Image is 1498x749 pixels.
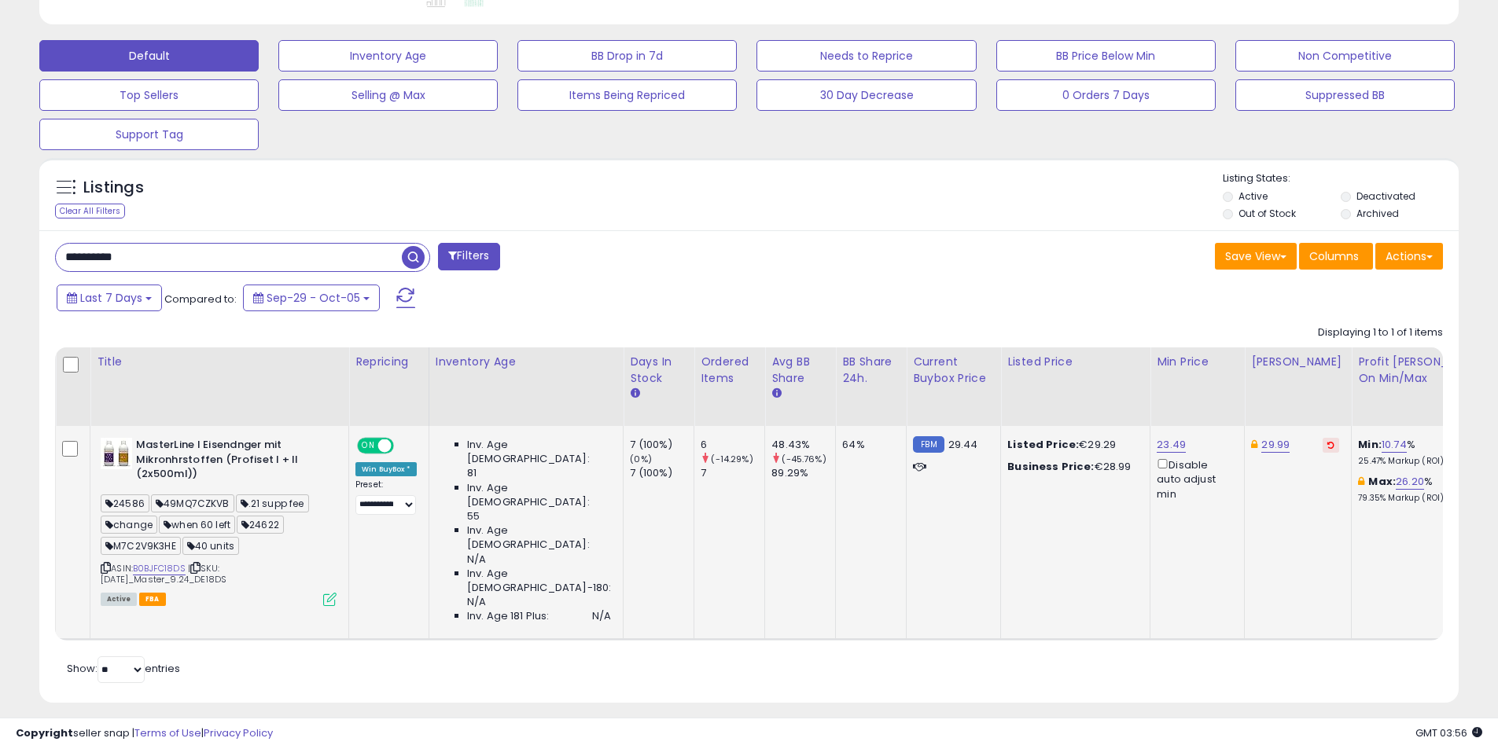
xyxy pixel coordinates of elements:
[701,466,764,480] div: 7
[1239,189,1268,203] label: Active
[467,466,477,480] span: 81
[101,516,157,534] span: change
[39,40,259,72] button: Default
[1382,437,1407,453] a: 10.74
[467,509,480,523] span: 55
[39,119,259,150] button: Support Tag
[782,453,826,465] small: (-45.76%)
[517,79,737,111] button: Items Being Repriced
[151,494,234,512] span: 49MQ7CZKVB
[1358,438,1489,467] div: %
[359,439,378,453] span: ON
[1318,325,1443,340] div: Displaying 1 to 1 of 1 items
[355,462,417,476] div: Win BuyBox *
[467,481,611,509] span: Inv. Age [DEMOGRAPHIC_DATA]:
[101,438,337,604] div: ASIN:
[630,387,639,401] small: Days In Stock.
[630,453,652,465] small: (0%)
[701,354,758,387] div: Ordered Items
[436,354,616,370] div: Inventory Age
[355,479,417,515] div: Preset:
[1007,437,1079,452] b: Listed Price:
[467,553,486,567] span: N/A
[267,290,360,306] span: Sep-29 - Oct-05
[101,593,137,606] span: All listings currently available for purchase on Amazon
[97,354,342,370] div: Title
[842,438,894,452] div: 64%
[164,292,237,307] span: Compared to:
[80,290,142,306] span: Last 7 Days
[1007,460,1138,474] div: €28.99
[1356,207,1399,220] label: Archived
[1223,171,1459,186] p: Listing States:
[236,494,309,512] span: .21 supp fee
[771,466,835,480] div: 89.29%
[159,516,235,534] span: when 60 left
[1157,456,1232,501] div: Disable auto adjust min
[1358,437,1382,452] b: Min:
[1261,437,1290,453] a: 29.99
[55,204,125,218] div: Clear All Filters
[913,436,944,453] small: FBM
[630,466,694,480] div: 7 (100%)
[101,562,226,586] span: | SKU: [DATE]_Master_9.24_DE18DS
[1375,243,1443,270] button: Actions
[1358,354,1494,387] div: Profit [PERSON_NAME] on Min/Max
[996,40,1216,72] button: BB Price Below Min
[101,438,132,469] img: 41kjo6m15+L._SL40_.jpg
[913,354,994,387] div: Current Buybox Price
[711,453,753,465] small: (-14.29%)
[182,537,239,555] span: 40 units
[204,725,273,740] a: Privacy Policy
[67,661,180,676] span: Show: entries
[771,387,781,401] small: Avg BB Share.
[467,567,611,595] span: Inv. Age [DEMOGRAPHIC_DATA]-180:
[517,40,737,72] button: BB Drop in 7d
[278,40,498,72] button: Inventory Age
[1007,459,1094,474] b: Business Price:
[237,516,284,534] span: 24622
[701,438,764,452] div: 6
[1235,40,1455,72] button: Non Competitive
[392,439,417,453] span: OFF
[139,593,166,606] span: FBA
[1157,354,1238,370] div: Min Price
[133,562,186,575] a: B0BJFC18DS
[592,609,611,623] span: N/A
[1356,189,1415,203] label: Deactivated
[243,285,380,311] button: Sep-29 - Oct-05
[1239,207,1296,220] label: Out of Stock
[101,537,181,555] span: M7C2V9K3HE
[39,79,259,111] button: Top Sellers
[756,40,976,72] button: Needs to Reprice
[355,354,422,370] div: Repricing
[438,243,499,270] button: Filters
[1007,354,1143,370] div: Listed Price
[1007,438,1138,452] div: €29.29
[1215,243,1297,270] button: Save View
[771,354,829,387] div: Avg BB Share
[630,438,694,452] div: 7 (100%)
[1251,354,1345,370] div: [PERSON_NAME]
[996,79,1216,111] button: 0 Orders 7 Days
[1309,248,1359,264] span: Columns
[101,494,149,512] span: 24586
[83,177,144,199] h5: Listings
[57,285,162,311] button: Last 7 Days
[842,354,900,387] div: BB Share 24h.
[467,595,486,609] span: N/A
[1299,243,1373,270] button: Columns
[467,609,550,623] span: Inv. Age 181 Plus:
[756,79,976,111] button: 30 Day Decrease
[1415,725,1482,740] span: 2025-10-13 03:56 GMT
[948,437,978,452] span: 29.44
[136,438,327,486] b: MasterLine I Eisendnger mit Mikronhrstoffen (Profiset I + II (2x500ml))
[1358,475,1489,504] div: %
[16,725,73,740] strong: Copyright
[1358,456,1489,467] p: 25.47% Markup (ROI)
[771,438,835,452] div: 48.43%
[1368,474,1396,489] b: Max:
[278,79,498,111] button: Selling @ Max
[467,438,611,466] span: Inv. Age [DEMOGRAPHIC_DATA]:
[134,725,201,740] a: Terms of Use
